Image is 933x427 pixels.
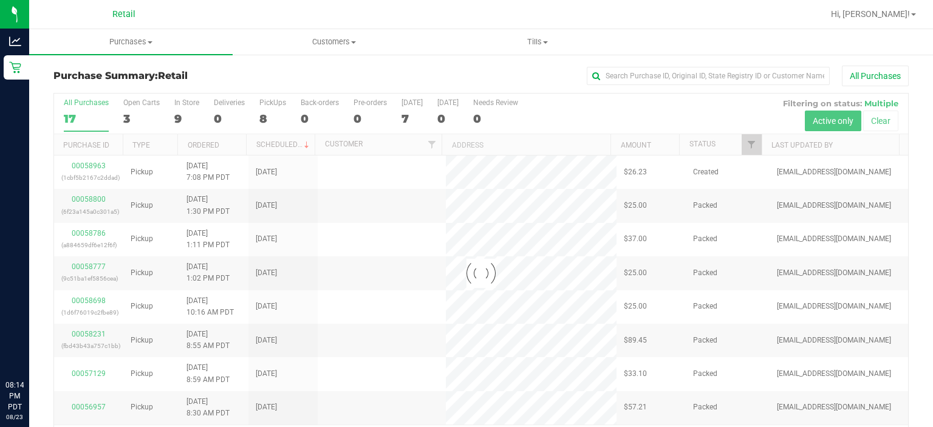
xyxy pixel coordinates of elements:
[36,328,50,343] iframe: Resource center unread badge
[29,29,233,55] a: Purchases
[9,35,21,47] inline-svg: Analytics
[9,61,21,73] inline-svg: Retail
[5,380,24,412] p: 08:14 PM PDT
[29,36,233,47] span: Purchases
[842,66,909,86] button: All Purchases
[233,29,436,55] a: Customers
[831,9,910,19] span: Hi, [PERSON_NAME]!
[12,330,49,366] iframe: Resource center
[233,36,436,47] span: Customers
[587,67,830,85] input: Search Purchase ID, Original ID, State Registry ID or Customer Name...
[437,36,639,47] span: Tills
[5,412,24,422] p: 08/23
[158,70,188,81] span: Retail
[53,70,338,81] h3: Purchase Summary:
[112,9,135,19] span: Retail
[436,29,640,55] a: Tills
